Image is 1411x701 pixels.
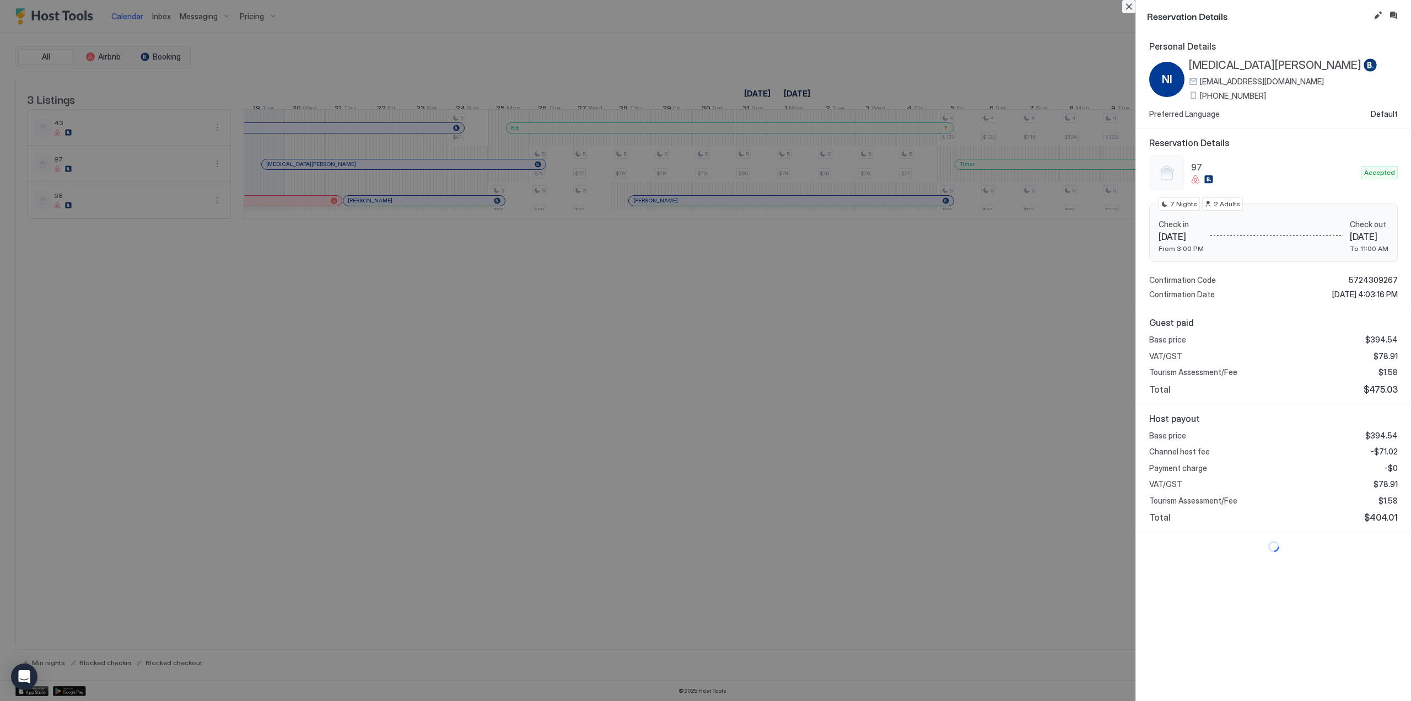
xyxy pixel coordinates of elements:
[1149,413,1398,424] span: Host payout
[1374,351,1398,361] span: $78.91
[1365,431,1398,441] span: $394.54
[11,663,37,690] div: Open Intercom Messenger
[1147,541,1400,552] div: loading
[1364,168,1395,178] span: Accepted
[1149,109,1220,119] span: Preferred Language
[1374,479,1398,489] span: $78.91
[1149,290,1215,299] span: Confirmation Date
[1365,335,1398,345] span: $394.54
[1149,496,1237,506] span: Tourism Assessment/Fee
[1214,199,1240,209] span: 2 Adults
[1149,41,1398,52] span: Personal Details
[1387,9,1400,22] button: Inbox
[1364,384,1398,395] span: $475.03
[1149,351,1182,361] span: VAT/GST
[1332,290,1398,299] span: [DATE] 4:03:16 PM
[1370,447,1398,457] span: -$71.02
[1378,367,1398,377] span: $1.58
[1149,335,1186,345] span: Base price
[1378,496,1398,506] span: $1.58
[1364,512,1398,523] span: $404.01
[1162,71,1172,88] span: NI
[1350,220,1388,229] span: Check out
[1349,275,1398,285] span: 5724309267
[1149,137,1398,148] span: Reservation Details
[1371,9,1385,22] button: Edit reservation
[1384,463,1398,473] span: -$0
[1149,512,1171,523] span: Total
[1149,384,1171,395] span: Total
[1371,109,1398,119] span: Default
[1149,317,1398,328] span: Guest paid
[1149,367,1237,377] span: Tourism Assessment/Fee
[1149,447,1210,457] span: Channel host fee
[1200,91,1266,101] span: [PHONE_NUMBER]
[1159,231,1204,242] span: [DATE]
[1149,275,1216,285] span: Confirmation Code
[1350,244,1388,253] span: To 11:00 AM
[1149,431,1186,441] span: Base price
[1159,244,1204,253] span: From 3:00 PM
[1200,77,1324,87] span: [EMAIL_ADDRESS][DOMAIN_NAME]
[1149,479,1182,489] span: VAT/GST
[1191,162,1357,173] span: 97
[1147,9,1369,23] span: Reservation Details
[1189,58,1361,72] span: [MEDICAL_DATA][PERSON_NAME]
[1350,231,1388,242] span: [DATE]
[1159,220,1204,229] span: Check in
[1149,463,1207,473] span: Payment charge
[1170,199,1197,209] span: 7 Nights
